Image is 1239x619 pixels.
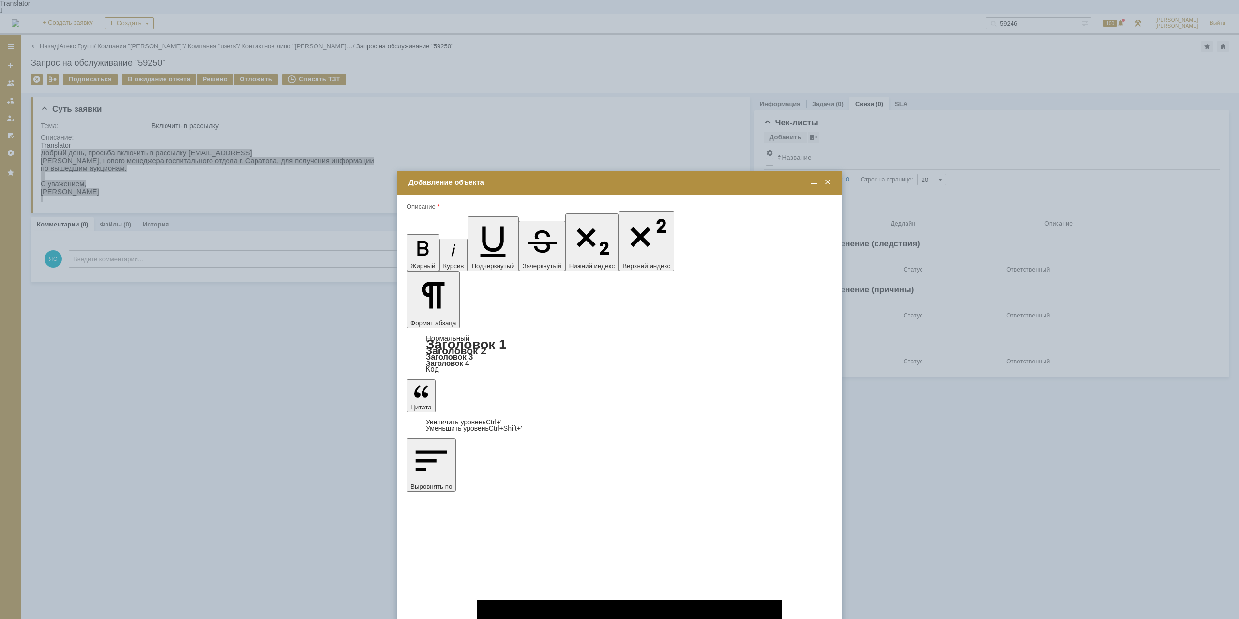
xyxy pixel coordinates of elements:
a: Заголовок 3 [426,352,473,361]
span: Цитата [410,404,432,411]
div: Добавление объекта [408,178,832,187]
a: Decrease [426,424,522,432]
span: Курсив [443,262,464,270]
span: Ctrl+' [486,418,502,426]
span: Формат абзаца [410,319,456,327]
button: Выровнять по [407,438,456,492]
div: Формат абзаца [407,335,832,373]
div: Добрый день, просьба включить в рассылку [EMAIL_ADDRESS] [4,12,141,27]
button: Формат абзаца [407,271,460,328]
span: Нижний индекс [569,262,615,270]
span: Верхний индекс [622,262,670,270]
span: Подчеркнутый [471,262,514,270]
a: Заголовок 4 [426,359,469,367]
div: [PERSON_NAME], нового менеджера госпитального отдела г. Саратова, для получения информации [4,27,141,50]
button: Верхний индекс [619,211,674,271]
span: Свернуть (Ctrl + M) [809,178,819,187]
button: Цитата [407,379,436,412]
button: Зачеркнутый [519,221,565,271]
button: Курсив [439,239,468,271]
button: Подчеркнутый [468,216,518,271]
a: Increase [426,418,502,426]
span: Зачеркнутый [523,262,561,270]
div: Описание [407,203,831,210]
button: Нижний индекс [565,213,619,271]
a: Заголовок 1 [426,337,507,352]
div: Translator [4,4,141,12]
button: Жирный [407,234,439,271]
a: Нормальный [426,334,469,342]
span: Жирный [410,262,436,270]
a: Заголовок 2 [426,345,486,356]
span: Ctrl+Shift+' [489,424,522,432]
div: Цитата [407,419,832,432]
a: Код [426,365,439,374]
div: С уважением, [4,66,141,74]
span: Закрыть [823,178,832,187]
div: по вышедшим аукционам. [4,50,141,58]
span: Выровнять по [410,483,452,490]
